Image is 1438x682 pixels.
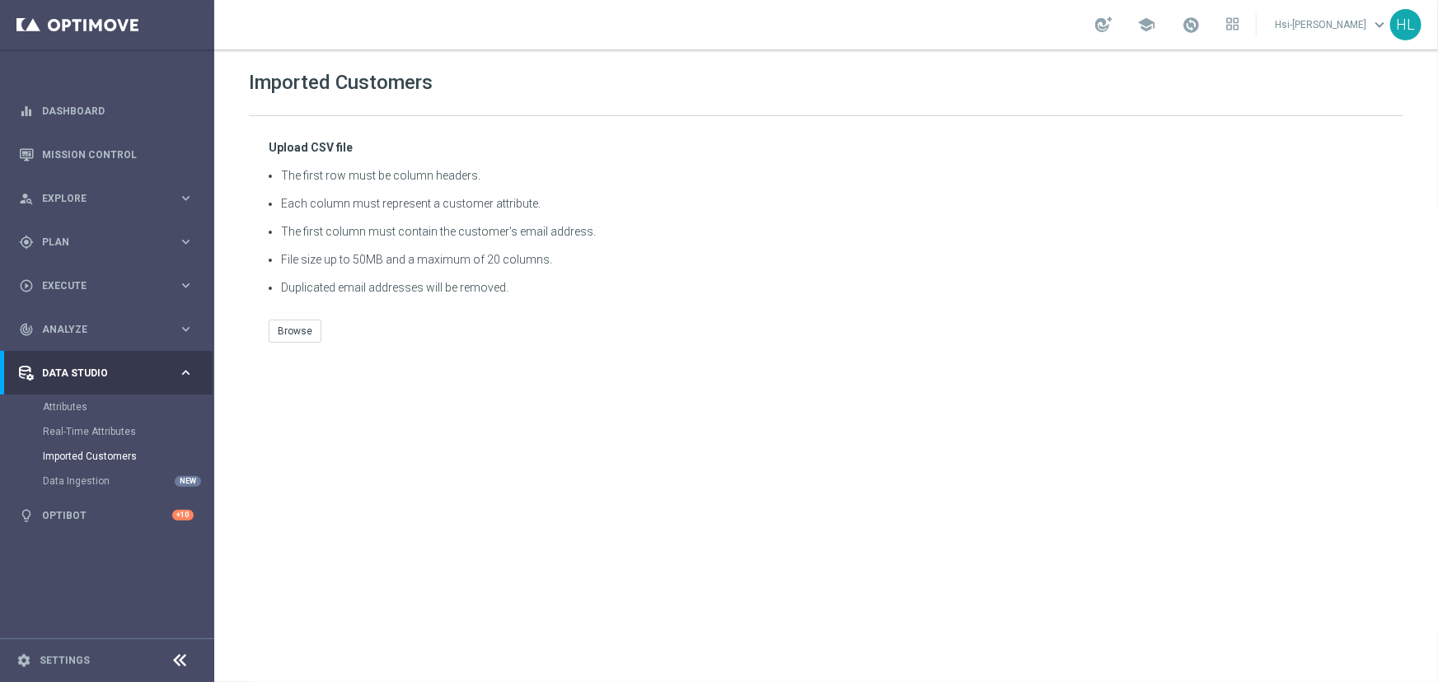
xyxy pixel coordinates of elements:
a: Hsi-[PERSON_NAME]keyboard_arrow_down [1273,12,1390,37]
a: Data Ingestion [43,474,171,488]
div: Data Studio [19,366,178,381]
i: equalizer [19,104,34,119]
a: Dashboard [42,89,194,133]
i: gps_fixed [19,235,34,250]
span: Data Studio [42,368,178,378]
button: person_search Explore keyboard_arrow_right [18,192,194,205]
i: lightbulb [19,508,34,523]
span: Analyze [42,325,178,334]
li: Each column must represent a customer attribute. [281,196,1384,211]
i: keyboard_arrow_right [178,365,194,381]
i: keyboard_arrow_right [178,278,194,293]
li: Duplicated email addresses will be removed. [281,280,1384,295]
div: Imported Customers [43,444,213,469]
button: track_changes Analyze keyboard_arrow_right [18,323,194,336]
button: lightbulb Optibot +10 [18,509,194,522]
i: track_changes [19,322,34,337]
div: Dashboard [19,89,194,133]
span: Execute [42,281,178,291]
div: Plan [19,235,178,250]
div: +10 [172,510,194,521]
li: The first column must contain the customer's email address. [281,224,1384,239]
div: Explore [19,191,178,206]
span: Plan [42,237,178,247]
button: gps_fixed Plan keyboard_arrow_right [18,236,194,249]
button: equalizer Dashboard [18,105,194,118]
div: Analyze [19,322,178,337]
span: school [1137,16,1155,34]
i: keyboard_arrow_right [178,234,194,250]
a: Imported Customers [43,450,171,463]
span: Explore [42,194,178,203]
button: Mission Control [18,148,194,161]
i: settings [16,653,31,668]
div: Attributes [43,395,213,419]
li: File size up to 50MB and a maximum of 20 columns. [281,252,1384,267]
div: Optibot [19,493,194,537]
a: Attributes [43,400,171,413]
li: The first row must be column headers. [281,168,1384,183]
h2: Imported Customers [249,69,433,96]
a: Optibot [42,493,172,537]
button: Browse [269,320,321,343]
i: keyboard_arrow_right [178,190,194,206]
i: keyboard_arrow_right [178,321,194,337]
button: play_circle_outline Execute keyboard_arrow_right [18,279,194,292]
a: Mission Control [42,133,194,176]
div: Execute [19,278,178,293]
i: person_search [19,191,34,206]
button: Data Studio keyboard_arrow_right [18,367,194,380]
a: Real-Time Attributes [43,425,171,438]
span: keyboard_arrow_down [1370,16,1389,34]
div: Data Ingestion [43,469,213,493]
div: Mission Control [19,133,194,176]
div: Real-Time Attributes [43,419,213,444]
a: Settings [40,656,90,666]
p: Upload CSV file [269,140,1384,155]
div: NEW [175,476,201,487]
div: HL [1390,9,1422,40]
i: play_circle_outline [19,278,34,293]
